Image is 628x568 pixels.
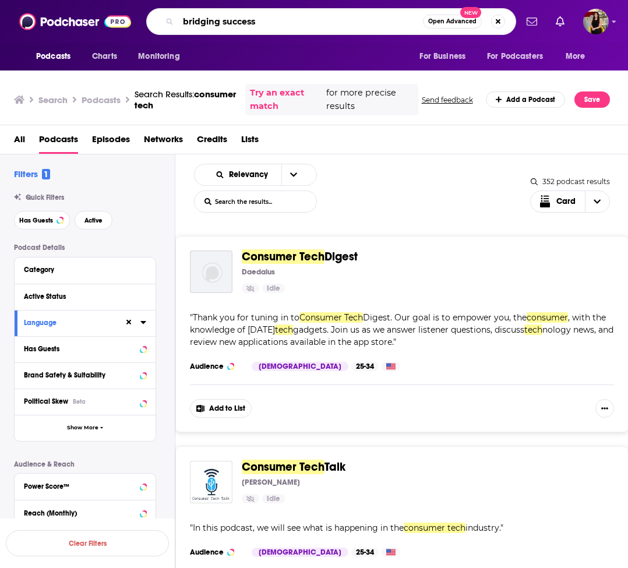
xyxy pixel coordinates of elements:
[73,398,86,405] div: Beta
[242,267,275,277] p: Daedalus
[351,362,379,371] div: 25-34
[82,94,121,105] h3: Podcasts
[242,478,300,487] p: [PERSON_NAME]
[14,168,50,179] h2: Filters
[24,266,139,274] div: Category
[527,312,568,323] span: consumer
[299,312,363,323] span: Consumer Tech
[583,9,609,34] button: Show profile menu
[250,86,324,113] a: Try an exact match
[24,397,68,405] span: Political Skew
[92,130,130,154] a: Episodes
[460,7,481,18] span: New
[178,12,423,31] input: Search podcasts, credits, & more...
[197,130,227,154] a: Credits
[281,164,306,185] button: open menu
[530,190,611,213] h2: Choose View
[92,48,117,65] span: Charts
[138,48,179,65] span: Monitoring
[193,312,299,323] span: Thank you for tuning in to
[267,283,280,295] span: Idle
[190,362,242,371] h3: Audience
[14,460,156,468] p: Audience & Reach
[522,12,542,31] a: Show notifications dropdown
[275,324,293,335] span: tech
[242,461,345,474] a: Consumer TechTalk
[423,15,482,29] button: Open AdvancedNew
[479,45,560,68] button: open menu
[524,324,542,335] span: tech
[130,45,195,68] button: open menu
[252,548,348,557] div: [DEMOGRAPHIC_DATA]
[190,312,613,347] span: " "
[135,89,236,111] span: consumer tech
[324,460,345,474] span: Talk
[262,494,285,503] a: Idle
[24,262,146,277] button: Category
[38,94,68,105] h3: Search
[24,289,146,304] button: Active Status
[190,399,252,418] button: Add to List
[465,523,500,533] span: industry.
[39,130,78,154] a: Podcasts
[428,19,477,24] span: Open Advanced
[242,251,358,263] a: Consumer TechDigest
[229,171,272,179] span: Relevancy
[42,169,50,179] span: 1
[205,171,281,179] button: open menu
[67,425,98,431] span: Show More
[24,292,139,301] div: Active Status
[531,177,610,186] div: 352 podcast results
[486,91,566,108] a: Add a Podcast
[419,48,465,65] span: For Business
[36,48,70,65] span: Podcasts
[267,493,280,505] span: Idle
[558,45,600,68] button: open menu
[24,368,146,382] button: Brand Safety & Suitability
[14,211,70,230] button: Has Guests
[24,319,117,327] div: Language
[24,509,136,517] div: Reach (Monthly)
[487,48,543,65] span: For Podcasters
[242,460,324,474] span: Consumer Tech
[194,164,317,186] h2: Choose List sort
[262,284,285,293] a: Idle
[146,8,516,35] div: Search podcasts, credits, & more...
[84,45,124,68] a: Charts
[190,461,232,503] img: Consumer Tech Talk
[24,315,124,330] button: Language
[14,244,156,252] p: Podcast Details
[404,523,465,533] span: consumer tech
[28,45,86,68] button: open menu
[15,415,156,441] button: Show More
[24,478,146,493] button: Power Score™
[293,324,524,335] span: gadgets. Join us as we answer listener questions, discuss
[411,45,480,68] button: open menu
[566,48,585,65] span: More
[24,482,136,491] div: Power Score™
[6,530,169,556] button: Clear Filters
[583,9,609,34] img: User Profile
[252,362,348,371] div: [DEMOGRAPHIC_DATA]
[241,130,259,154] span: Lists
[135,89,236,111] a: Search Results:consumer tech
[190,548,242,557] h3: Audience
[324,249,358,264] span: Digest
[84,217,103,224] span: Active
[24,505,146,520] button: Reach (Monthly)
[19,10,131,33] img: Podchaser - Follow, Share and Rate Podcasts
[418,95,477,105] button: Send feedback
[583,9,609,34] span: Logged in as cassey
[551,12,569,31] a: Show notifications dropdown
[14,130,25,154] a: All
[19,217,53,224] span: Has Guests
[574,91,610,108] button: Save
[351,548,379,557] div: 25-34
[193,523,404,533] span: In this podcast, we will see what is happening in the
